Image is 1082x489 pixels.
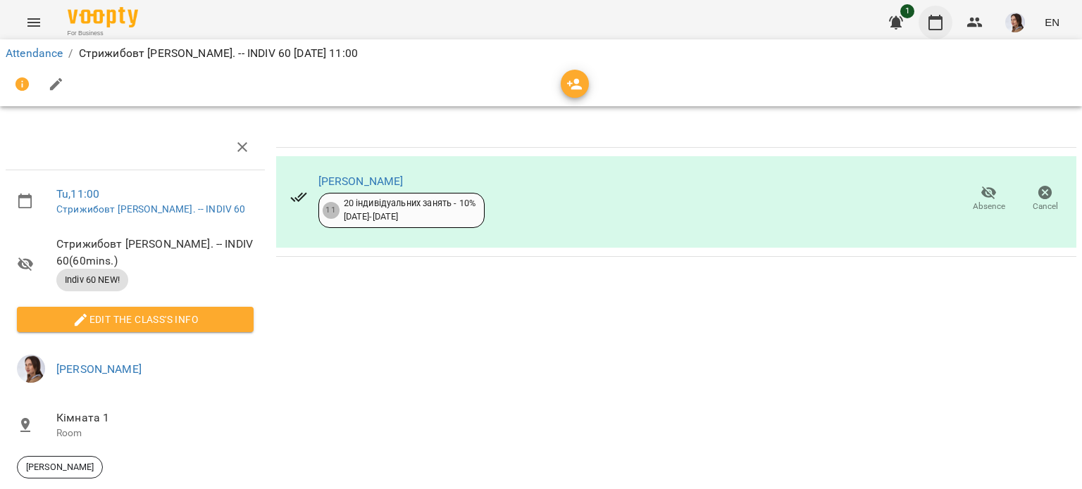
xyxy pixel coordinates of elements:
span: Edit the class's Info [28,311,242,328]
span: For Business [68,29,138,38]
img: 6a03a0f17c1b85eb2e33e2f5271eaff0.png [17,355,45,383]
a: [PERSON_NAME] [318,174,404,188]
span: 1 [900,4,914,18]
span: Absence [973,201,1005,212]
span: EN [1045,15,1059,30]
p: Стрижибовт [PERSON_NAME]. -- INDIV 60 [DATE] 11:00 [79,45,358,62]
span: Кімната 1 [56,409,254,426]
a: [PERSON_NAME] [56,362,142,376]
span: Indiv 60 NEW! [56,274,128,286]
div: [PERSON_NAME] [17,456,103,478]
button: Cancel [1017,179,1074,219]
span: [PERSON_NAME] [18,461,102,474]
a: Attendance [6,46,63,60]
span: Стрижибовт [PERSON_NAME]. -- INDIV 60 ( 60 mins. ) [56,236,254,269]
img: 6a03a0f17c1b85eb2e33e2f5271eaff0.png [1005,13,1025,32]
p: Room [56,426,254,440]
button: Menu [17,6,51,39]
div: 11 [323,202,340,219]
span: Cancel [1033,201,1058,212]
li: / [68,45,73,62]
button: EN [1039,9,1065,35]
button: Edit the class's Info [17,307,254,332]
a: Стрижибовт [PERSON_NAME]. -- INDIV 60 [56,203,245,215]
button: Absence [961,179,1017,219]
img: Voopty Logo [68,7,138,27]
div: 20 індивідуальних занять - 10% [DATE] - [DATE] [344,197,475,223]
a: Tu , 11:00 [56,187,99,201]
nav: breadcrumb [6,45,1076,62]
